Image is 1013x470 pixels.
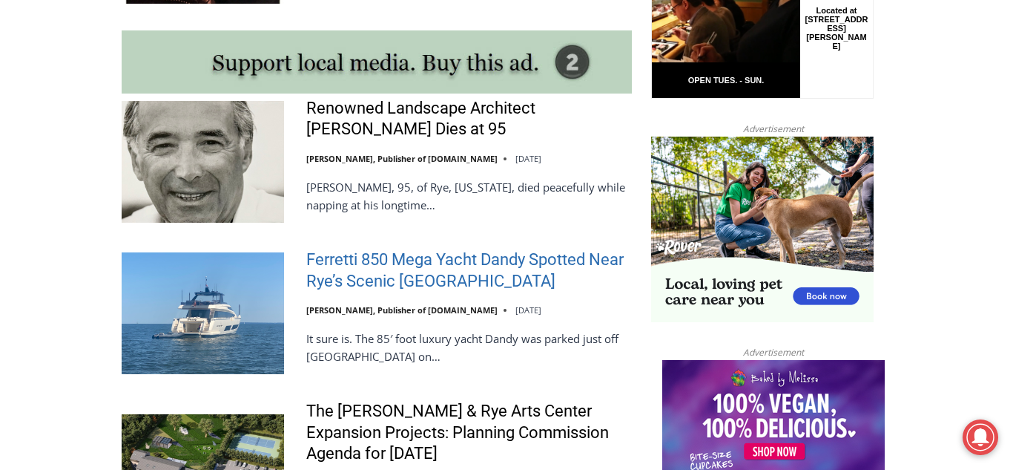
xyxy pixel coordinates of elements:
[728,122,819,136] span: Advertisement
[153,93,218,177] div: Located at [STREET_ADDRESS][PERSON_NAME]
[306,178,632,214] p: [PERSON_NAME], 95, of Rye, [US_STATE], died peacefully while napping at his longtime…
[97,19,366,48] div: Available for Private Home, Business, Club or Other Events
[1,149,149,185] a: Open Tues. - Sun. [PHONE_NUMBER]
[306,98,632,140] a: Renowned Landscape Architect [PERSON_NAME] Dies at 95
[374,1,701,144] div: "I learned about the history of a place I’d honestly never considered even as a resident of [GEOG...
[728,345,819,359] span: Advertisement
[122,252,284,374] img: Ferretti 850 Mega Yacht Dandy Spotted Near Rye’s Scenic Parsonage Point
[4,153,145,209] span: Open Tues. - Sun. [PHONE_NUMBER]
[306,153,498,164] a: [PERSON_NAME], Publisher of [DOMAIN_NAME]
[306,304,498,316] a: [PERSON_NAME], Publisher of [DOMAIN_NAME]
[122,30,632,94] img: support local media, buy this ad
[452,16,516,57] h4: Book [PERSON_NAME]'s Good Humor for Your Event
[357,144,719,185] a: Intern @ [DOMAIN_NAME]
[306,249,632,292] a: Ferretti 850 Mega Yacht Dandy Spotted Near Rye’s Scenic [GEOGRAPHIC_DATA]
[515,304,541,316] time: [DATE]
[388,148,687,181] span: Intern @ [DOMAIN_NAME]
[515,153,541,164] time: [DATE]
[440,4,535,68] a: Book [PERSON_NAME]'s Good Humor for Your Event
[306,330,632,365] p: It sure is. The 85′ foot luxury yacht Dandy was parked just off [GEOGRAPHIC_DATA] on…
[122,101,284,223] img: Renowned Landscape Architect Peter Rolland Dies at 95
[306,401,632,465] a: The [PERSON_NAME] & Rye Arts Center Expansion Projects: Planning Commission Agenda for [DATE]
